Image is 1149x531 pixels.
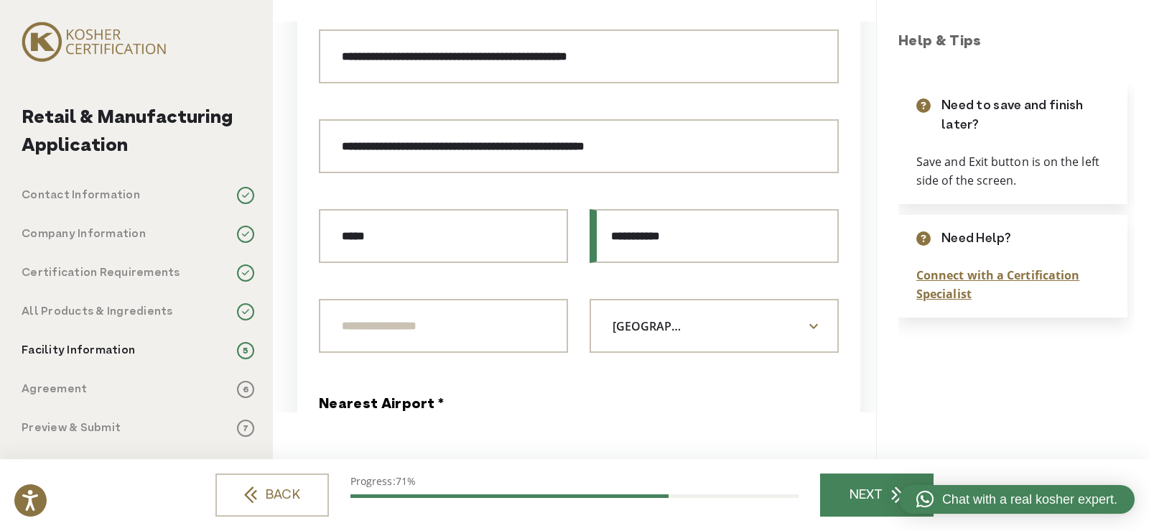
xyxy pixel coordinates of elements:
[820,474,934,517] a: NEXT
[22,420,121,437] p: Preview & Submit
[237,381,254,398] span: 6
[22,342,135,359] p: Facility Information
[22,104,254,160] h2: Retail & Manufacturing Application
[396,474,416,488] span: 71%
[22,187,140,204] p: Contact Information
[22,226,146,243] p: Company Information
[941,229,1011,249] p: Need Help?
[22,303,173,320] p: All Products & Ingredients
[590,299,839,353] span: India
[350,474,799,489] p: Progress:
[591,314,715,338] span: India
[237,342,254,359] span: 5
[916,153,1110,190] p: Save and Exit button is on the left side of the screen.
[941,96,1110,135] p: Need to save and finish later?
[22,264,180,282] p: Certification Requirements
[916,267,1079,302] a: Connect with a Certification Specialist
[319,394,444,416] label: Nearest Airport *
[899,485,1135,514] a: Chat with a real kosher expert.
[942,490,1117,509] span: Chat with a real kosher expert.
[898,32,1135,53] h3: Help & Tips
[215,474,329,517] a: BACK
[22,381,87,398] p: Agreement
[237,420,254,437] span: 7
